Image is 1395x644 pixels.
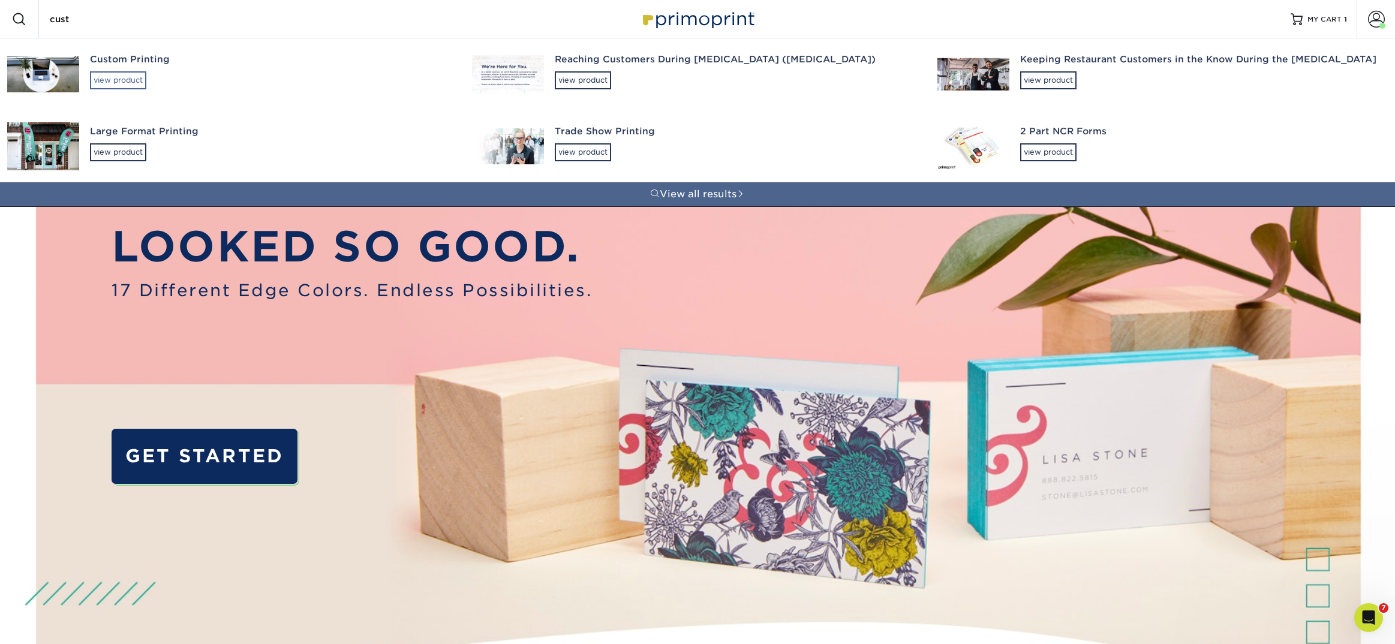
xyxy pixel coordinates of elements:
[930,110,1395,182] a: 2 Part NCR Formsview product
[1379,603,1388,613] span: 7
[937,58,1009,91] img: Keeping Restaurant Customers in the Know During the COVID-19
[7,122,79,170] img: Large Format Printing
[1020,143,1077,161] div: view product
[90,143,146,161] div: view product
[1344,15,1347,23] span: 1
[90,71,146,89] div: view product
[555,125,915,139] div: Trade Show Printing
[638,6,757,32] img: Primoprint
[112,429,297,484] a: GET STARTED
[472,56,544,94] img: Reaching Customers During Coronavirus (COVID-19)
[90,125,450,139] div: Large Format Printing
[1020,71,1077,89] div: view product
[7,56,79,92] img: Custom Printing
[465,110,930,182] a: Trade Show Printingview product
[112,215,593,278] p: LOOKED SO GOOD.
[555,143,611,161] div: view product
[49,12,166,26] input: SEARCH PRODUCTS.....
[1354,603,1383,632] iframe: Intercom live chat
[465,38,930,110] a: Reaching Customers During [MEDICAL_DATA] ([MEDICAL_DATA])view product
[472,128,544,164] img: Trade Show Printing
[555,71,611,89] div: view product
[937,122,1009,170] img: 2 Part NCR Forms
[1307,14,1342,25] span: MY CART
[1155,522,1395,612] iframe: Intercom notifications message
[90,53,450,67] div: Custom Printing
[930,38,1395,110] a: Keeping Restaurant Customers in the Know During the [MEDICAL_DATA]view product
[555,53,915,67] div: Reaching Customers During [MEDICAL_DATA] ([MEDICAL_DATA])
[1020,125,1381,139] div: 2 Part NCR Forms
[1020,53,1381,67] div: Keeping Restaurant Customers in the Know During the [MEDICAL_DATA]
[112,278,593,303] span: 17 Different Edge Colors. Endless Possibilities.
